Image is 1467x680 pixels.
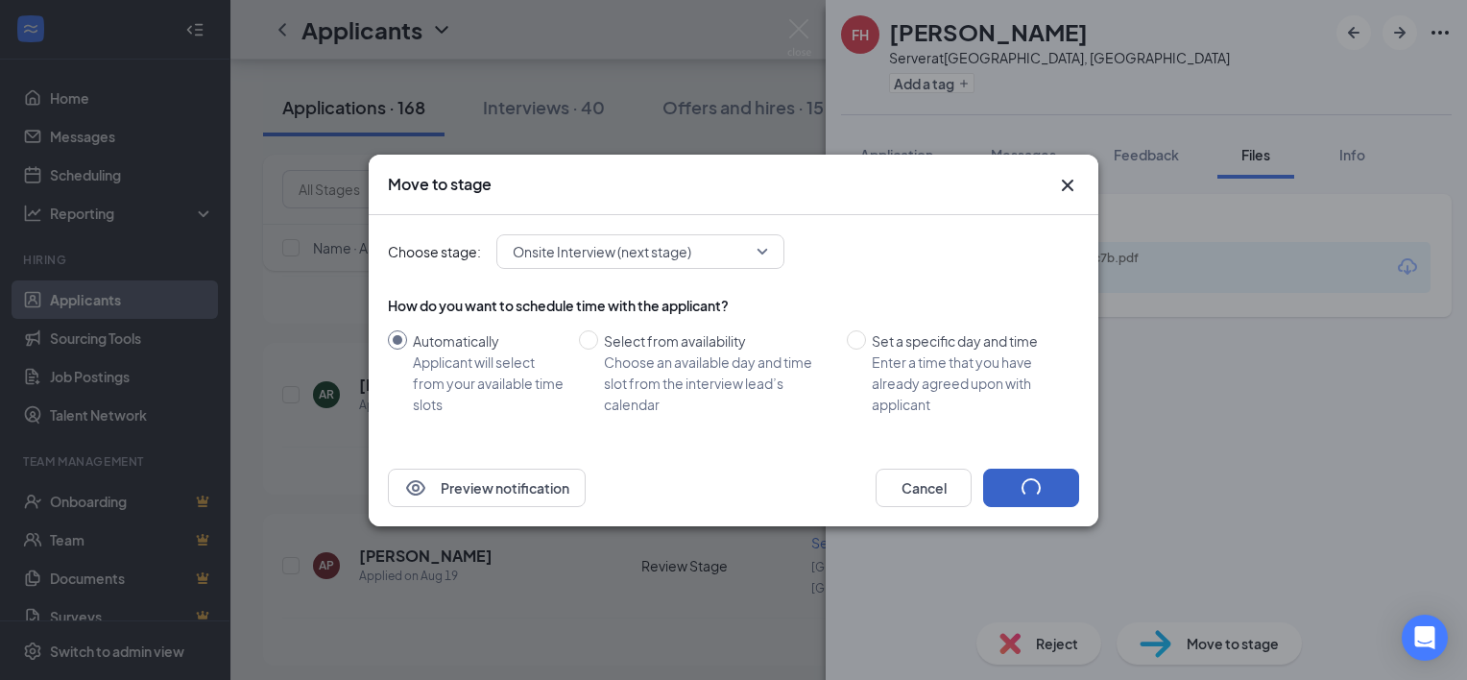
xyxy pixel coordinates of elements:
[1402,615,1448,661] div: Open Intercom Messenger
[513,237,691,266] span: Onsite Interview (next stage)
[413,330,564,352] div: Automatically
[388,174,492,195] h3: Move to stage
[1056,174,1079,197] button: Close
[413,352,564,415] div: Applicant will select from your available time slots
[604,352,831,415] div: Choose an available day and time slot from the interview lead’s calendar
[388,296,1079,315] div: How do you want to schedule time with the applicant?
[1056,174,1079,197] svg: Cross
[404,476,427,499] svg: Eye
[604,330,831,352] div: Select from availability
[876,469,972,507] button: Cancel
[872,330,1064,352] div: Set a specific day and time
[388,241,481,262] span: Choose stage:
[872,352,1064,415] div: Enter a time that you have already agreed upon with applicant
[388,469,586,507] button: EyePreview notification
